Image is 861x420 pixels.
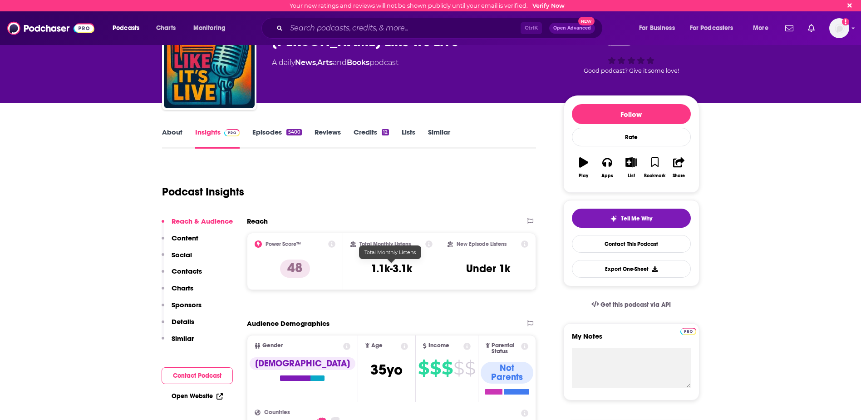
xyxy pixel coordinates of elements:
span: Ctrl K [521,22,542,34]
button: Apps [595,151,619,184]
a: Similar [428,128,450,149]
h3: 1.1k-3.1k [371,262,412,275]
a: Episodes5400 [252,128,301,149]
span: Age [371,343,383,349]
span: Charts [156,22,176,35]
span: $ [442,361,453,375]
button: Play [572,151,595,184]
h3: Under 1k [466,262,510,275]
span: Logged in as workman-publicity [829,18,849,38]
button: Content [162,234,198,250]
div: [DEMOGRAPHIC_DATA] [250,357,355,370]
p: Contacts [172,267,202,275]
p: Sponsors [172,300,202,309]
a: Open Website [172,392,223,400]
div: 12 [382,129,389,135]
a: Show notifications dropdown [782,20,797,36]
p: Reach & Audience [172,217,233,225]
div: Not Parents [481,362,534,384]
div: A daily podcast [272,57,399,68]
a: Show notifications dropdown [804,20,818,36]
a: Books [347,58,369,67]
div: Share [673,173,685,179]
a: About [162,128,182,149]
img: tell me why sparkle [610,215,617,222]
span: , [316,58,317,67]
button: open menu [106,21,151,35]
div: 48Good podcast? Give it some love! [563,24,699,80]
img: Podchaser Pro [680,328,696,335]
img: Podchaser Pro [224,129,240,136]
h2: Total Monthly Listens [359,241,411,247]
button: tell me why sparkleTell Me Why [572,209,691,228]
button: Charts [162,284,193,300]
a: Verify Now [532,2,565,9]
a: News [295,58,316,67]
span: and [333,58,347,67]
div: Your new ratings and reviews will not be shown publicly until your email is verified. [290,2,565,9]
p: Content [172,234,198,242]
button: open menu [633,21,686,35]
span: Tell Me Why [621,215,652,222]
div: Rate [572,128,691,146]
button: Social [162,250,192,267]
button: open menu [187,21,237,35]
button: Reach & Audience [162,217,233,234]
span: $ [453,361,464,375]
p: 48 [280,260,310,278]
span: Income [428,343,449,349]
button: open menu [684,21,747,35]
a: Reviews [315,128,341,149]
span: 35 yo [370,361,403,379]
h2: New Episode Listens [457,241,507,247]
button: List [619,151,643,184]
a: Pro website [680,326,696,335]
span: Gender [262,343,283,349]
img: Arroe Collins Like It's Live [164,17,255,108]
input: Search podcasts, credits, & more... [286,21,521,35]
div: 5400 [286,129,301,135]
span: More [753,22,768,35]
span: New [578,17,595,25]
span: For Business [639,22,675,35]
div: Search podcasts, credits, & more... [270,18,611,39]
button: Contacts [162,267,202,284]
button: Follow [572,104,691,124]
div: Play [579,173,588,179]
h2: Audience Demographics [247,319,330,328]
button: Bookmark [643,151,667,184]
button: open menu [747,21,780,35]
h2: Reach [247,217,268,225]
h1: Podcast Insights [162,185,244,199]
h2: Power Score™ [266,241,301,247]
p: Similar [172,334,194,343]
button: Sponsors [162,300,202,317]
button: Export One-Sheet [572,260,691,278]
button: Similar [162,334,194,351]
span: Monitoring [193,22,226,35]
span: Podcasts [113,22,139,35]
a: Charts [150,21,181,35]
label: My Notes [572,332,691,348]
a: Credits12 [354,128,389,149]
svg: Email not verified [842,18,849,25]
span: Good podcast? Give it some love! [584,67,679,74]
a: Arts [317,58,333,67]
span: For Podcasters [690,22,733,35]
img: Podchaser - Follow, Share and Rate Podcasts [7,20,94,37]
button: Share [667,151,690,184]
span: Total Monthly Listens [364,249,416,255]
span: Open Advanced [553,26,591,30]
a: InsightsPodchaser Pro [195,128,240,149]
button: Contact Podcast [162,367,233,384]
span: Countries [264,410,290,415]
button: Details [162,317,194,334]
a: Lists [402,128,415,149]
a: Contact This Podcast [572,235,691,253]
div: List [628,173,635,179]
span: Get this podcast via API [600,301,671,309]
p: Social [172,250,192,259]
p: Details [172,317,194,326]
button: Show profile menu [829,18,849,38]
